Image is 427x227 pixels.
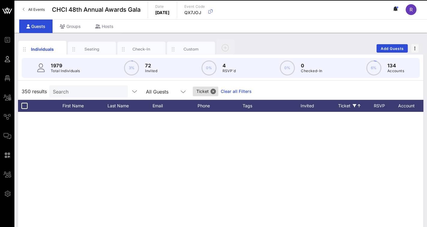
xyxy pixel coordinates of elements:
[387,62,404,69] p: 134
[410,7,413,13] span: R
[406,4,416,15] div: R
[377,44,408,53] button: Add Guests
[196,87,215,96] span: Ticket
[145,68,157,74] p: Invited
[393,100,426,112] div: Account
[128,46,155,52] div: Check-In
[301,68,322,74] p: Checked-In
[327,100,372,112] div: Ticket
[146,89,168,94] div: All Guests
[19,5,48,14] a: All Events
[223,68,236,74] p: RSVP`d
[155,10,170,16] p: [DATE]
[210,89,216,94] button: Close
[62,100,108,112] div: First Name
[184,10,205,16] p: QX7JOJ
[88,20,121,33] div: Hosts
[153,100,198,112] div: Email
[19,20,53,33] div: Guests
[243,100,294,112] div: Tags
[22,88,47,95] span: 350 results
[53,20,88,33] div: Groups
[301,62,322,69] p: 0
[108,100,153,112] div: Last Name
[79,46,105,52] div: Seating
[28,7,45,12] span: All Events
[29,46,56,52] div: Individuals
[198,100,243,112] div: Phone
[155,4,170,10] p: Date
[52,5,141,14] span: CHCI 48th Annual Awards Gala
[51,62,80,69] p: 1979
[387,68,404,74] p: Accounts
[294,100,327,112] div: Invited
[221,88,252,95] a: Clear all Filters
[145,62,157,69] p: 72
[142,85,190,97] div: All Guests
[380,46,404,51] span: Add Guests
[51,68,80,74] p: Total Individuals
[372,100,393,112] div: RSVP
[223,62,236,69] p: 4
[178,46,204,52] div: Custom
[184,4,205,10] p: Event Code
